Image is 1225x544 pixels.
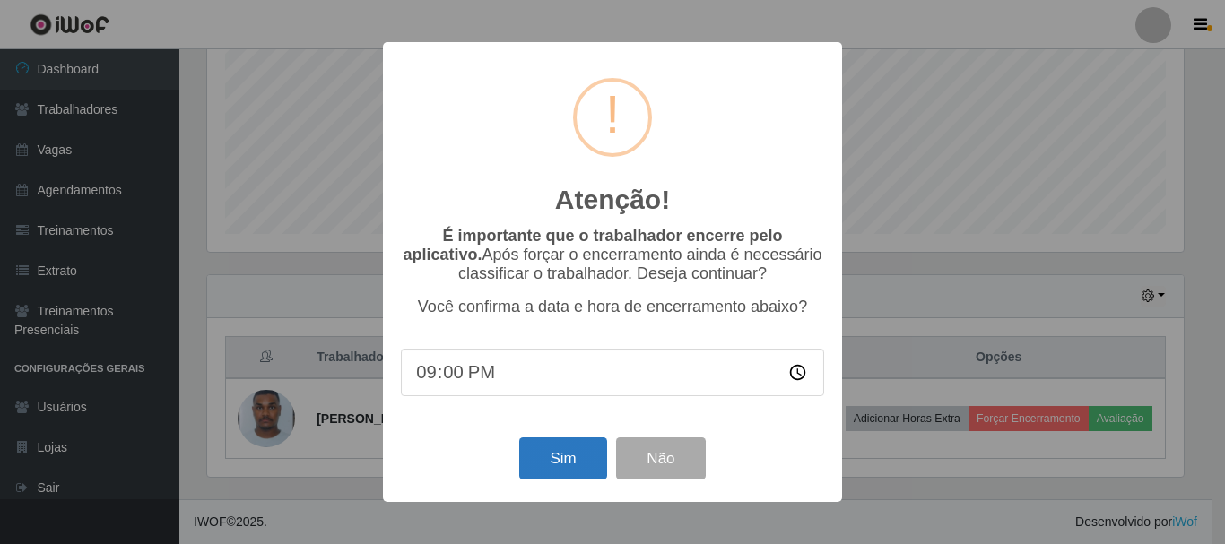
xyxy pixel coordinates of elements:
p: Após forçar o encerramento ainda é necessário classificar o trabalhador. Deseja continuar? [401,227,824,283]
p: Você confirma a data e hora de encerramento abaixo? [401,298,824,316]
button: Sim [519,437,606,479]
h2: Atenção! [555,184,670,216]
b: É importante que o trabalhador encerre pelo aplicativo. [403,227,782,263]
button: Não [616,437,705,479]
